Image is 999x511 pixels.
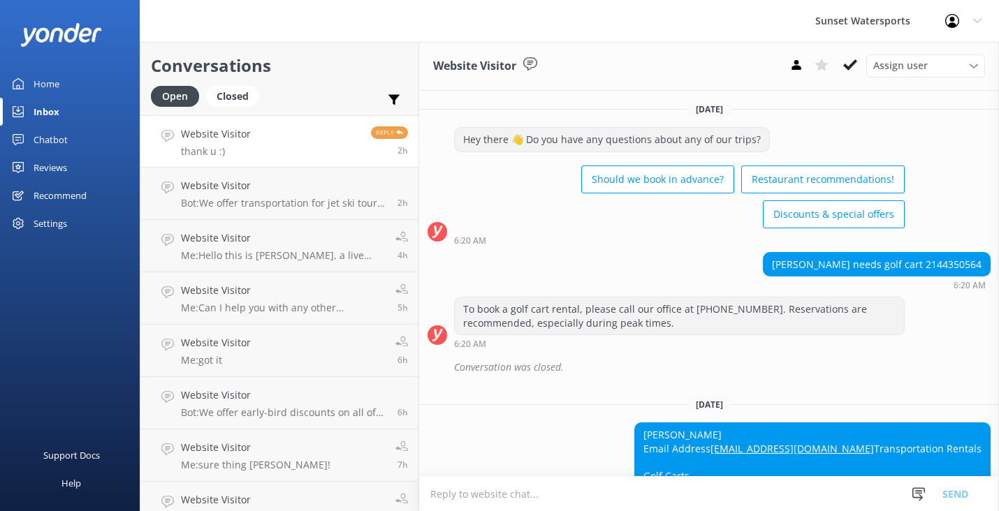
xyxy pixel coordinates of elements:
p: Me: Hello this is [PERSON_NAME], a live agent. Can I help you? [181,249,385,262]
button: Discounts & special offers [763,200,905,228]
div: Closed [206,86,259,107]
div: 06:20pm 25-Jun-2025 (UTC -05:00) America/Cancun [454,235,905,245]
a: Website VisitorBot:We offer transportation for jet ski tours based on availability. To arrange tr... [140,168,418,220]
p: Me: Can I help you with any other questions? [181,302,385,314]
div: 2025-06-25T23:55:40.009 [428,355,991,379]
p: Me: sure thing [PERSON_NAME]! [181,459,330,471]
h4: Website Visitor [181,126,251,142]
p: Bot: We offer early-bird discounts on all of our morning trips. When you book direct, we guarante... [181,406,387,419]
span: Reply [371,126,408,139]
div: Assign User [866,54,985,77]
span: Assign user [873,58,928,73]
span: [DATE] [687,103,731,115]
a: Website VisitorBot:We offer early-bird discounts on all of our morning trips. When you book direc... [140,377,418,429]
button: Restaurant recommendations! [741,165,905,193]
div: [PERSON_NAME] needs golf cart 2144350564 [764,253,990,276]
p: thank u :) [181,145,251,158]
div: Home [34,70,59,98]
span: 12:10pm 10-Aug-2025 (UTC -05:00) America/Cancun [398,406,408,418]
div: 06:20pm 25-Jun-2025 (UTC -05:00) America/Cancun [454,339,905,348]
div: 06:20pm 25-Jun-2025 (UTC -05:00) America/Cancun [763,280,991,290]
a: Closed [206,88,266,103]
a: Open [151,88,206,103]
div: Inbox [34,98,59,126]
a: Website VisitorMe:sure thing [PERSON_NAME]!7h [140,429,418,482]
h4: Website Visitor [181,440,330,455]
span: 04:03pm 10-Aug-2025 (UTC -05:00) America/Cancun [398,197,408,209]
div: Reviews [34,154,67,182]
h4: Website Visitor [181,178,387,193]
strong: 6:20 AM [454,340,486,348]
a: [EMAIL_ADDRESS][DOMAIN_NAME] [710,442,874,455]
a: Website VisitorMe:Can I help you with any other questions?5h [140,272,418,325]
h4: Website Visitor [181,335,251,350]
div: To book a golf cart rental, please call our office at [PHONE_NUMBER]. Reservations are recommende... [455,297,904,334]
strong: 6:20 AM [454,237,486,245]
div: Hey there 👋 Do you have any questions about any of our trips? [455,128,769,151]
h4: Website Visitor [181,230,385,246]
a: Website VisitorMe:Hello this is [PERSON_NAME], a live agent. Can I help you?4h [140,220,418,272]
span: 02:07pm 10-Aug-2025 (UTC -05:00) America/Cancun [398,249,408,261]
span: 11:50am 10-Aug-2025 (UTC -05:00) America/Cancun [398,459,408,471]
h3: Website Visitor [433,57,516,75]
div: Settings [34,209,67,237]
img: yonder-white-logo.png [21,23,101,46]
h2: Conversations [151,52,408,79]
div: Recommend [34,182,87,209]
span: [DATE] [687,399,731,410]
strong: 6:20 AM [954,281,986,290]
div: Chatbot [34,126,68,154]
p: Bot: We offer transportation for jet ski tours based on availability. To arrange transportation, ... [181,197,387,209]
div: Help [61,469,81,497]
a: Website Visitorthank u :)Reply2h [140,115,418,168]
div: Support Docs [43,441,100,469]
span: 04:14pm 10-Aug-2025 (UTC -05:00) America/Cancun [398,145,408,156]
button: Should we book in advance? [581,165,734,193]
p: Me: got it [181,354,251,366]
h4: Website Visitor [181,492,385,508]
a: Website VisitorMe:got it6h [140,325,418,377]
h4: Website Visitor [181,283,385,298]
div: Open [151,86,199,107]
h4: Website Visitor [181,387,387,403]
span: 12:32pm 10-Aug-2025 (UTC -05:00) America/Cancun [398,354,408,366]
div: Conversation was closed. [454,355,991,379]
span: 01:37pm 10-Aug-2025 (UTC -05:00) America/Cancun [398,302,408,313]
